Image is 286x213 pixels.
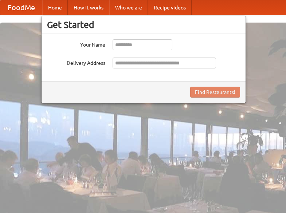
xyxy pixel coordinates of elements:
[42,0,68,15] a: Home
[47,19,240,30] h3: Get Started
[109,0,148,15] a: Who we are
[47,58,105,67] label: Delivery Address
[148,0,192,15] a: Recipe videos
[190,87,240,98] button: Find Restaurants!
[68,0,109,15] a: How it works
[0,0,42,15] a: FoodMe
[47,39,105,48] label: Your Name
